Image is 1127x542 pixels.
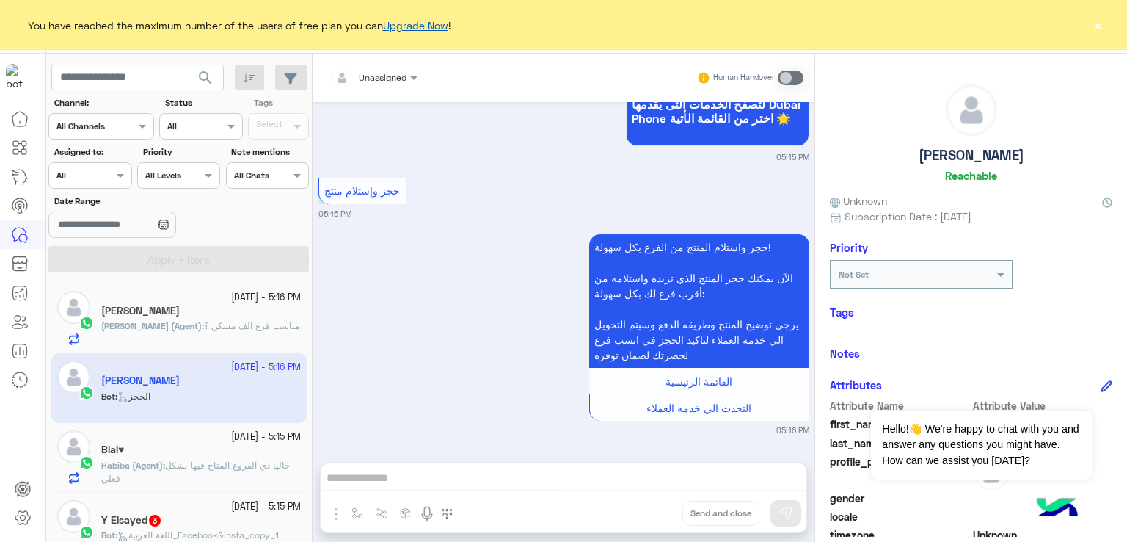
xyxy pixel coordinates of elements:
[713,72,775,84] small: Human Handover
[830,193,887,209] span: Unknown
[318,208,351,220] small: 05:16 PM
[79,455,94,470] img: WhatsApp
[359,72,406,83] span: Unassigned
[830,491,970,506] span: gender
[1090,18,1105,32] button: ×
[197,69,214,87] span: search
[830,347,860,360] h6: Notes
[101,460,163,471] span: Habiba (Agent)
[324,184,400,197] span: حجز وإستلام منتج
[682,501,759,526] button: Send and close
[646,402,751,414] span: التحدث الي خدمه العملاء
[776,151,809,163] small: 05:15 PM
[204,320,299,331] span: مناسب فرع الف مسكن ؟
[665,375,732,388] span: القائمة الرئيسية
[839,269,869,280] b: Not Set
[79,525,94,540] img: WhatsApp
[632,97,803,125] span: لتصفح الخدمات التى يقدمها Dubai Phone اختر من القائمة الأتية 🌟
[973,509,1113,524] span: null
[101,444,124,456] h5: Blal♥
[101,305,180,317] h5: Mahmoud Atef
[6,64,32,90] img: 1403182699927242
[231,291,301,305] small: [DATE] - 5:16 PM
[1032,483,1083,535] img: hulul-logo.png
[830,398,970,413] span: Attribute Name
[830,241,868,254] h6: Priority
[54,195,219,208] label: Date Range
[231,500,301,514] small: [DATE] - 5:15 PM
[28,18,451,33] span: You have reached the maximum number of the users of free plan you can !
[79,316,94,330] img: WhatsApp
[57,500,90,533] img: defaultAdmin.png
[101,460,290,484] span: حاليا دي الفروع المتاح فيها بشكل فعلي
[165,96,241,109] label: Status
[57,430,90,463] img: defaultAdmin.png
[830,378,882,391] h6: Attributes
[871,411,1092,480] span: Hello!👋 We're happy to chat with you and answer any questions you might have. How can we assist y...
[945,169,997,182] h6: Reachable
[57,291,90,324] img: defaultAdmin.png
[143,145,219,159] label: Priority
[776,424,809,436] small: 05:16 PM
[830,509,970,524] span: locale
[845,209,971,224] span: Subscription Date : [DATE]
[101,460,165,471] b: :
[830,454,970,488] span: profile_pic
[589,234,809,368] p: 18/9/2025, 5:16 PM
[830,436,970,451] span: last_name
[101,320,204,331] b: :
[231,145,307,159] label: Note mentions
[947,85,996,135] img: defaultAdmin.png
[231,430,301,444] small: [DATE] - 5:15 PM
[383,19,448,32] a: Upgrade Now
[117,530,279,541] span: اللغة العربية_Facebook&Insta_copy_1
[101,530,115,541] span: Bot
[54,96,153,109] label: Channel:
[48,246,309,272] button: Apply Filters
[101,514,162,527] h5: Y Elsayed
[101,320,202,331] span: [PERSON_NAME] (Agent)
[919,147,1024,164] h5: [PERSON_NAME]
[188,65,224,96] button: search
[830,306,1112,319] h6: Tags
[973,491,1113,506] span: null
[830,416,970,432] span: first_name
[149,515,161,527] span: 3
[54,145,130,159] label: Assigned to:
[101,530,117,541] b: :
